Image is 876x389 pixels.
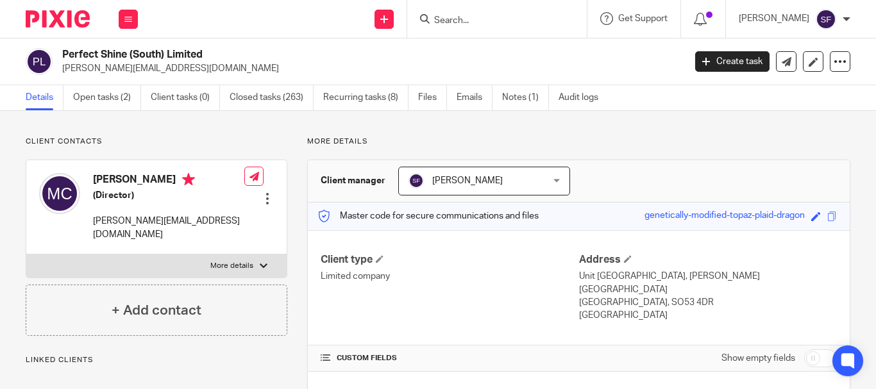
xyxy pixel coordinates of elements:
a: Closed tasks (263) [230,85,314,110]
p: Master code for secure communications and files [317,210,539,222]
p: Client contacts [26,137,287,147]
i: Primary [182,173,195,186]
p: [PERSON_NAME][EMAIL_ADDRESS][DOMAIN_NAME] [62,62,676,75]
a: Client tasks (0) [151,85,220,110]
img: svg%3E [26,48,53,75]
h2: Perfect Shine (South) Limited [62,48,553,62]
span: Get Support [618,14,668,23]
img: svg%3E [39,173,80,214]
a: Files [418,85,447,110]
a: Details [26,85,63,110]
a: Notes (1) [502,85,549,110]
label: Show empty fields [721,352,795,365]
p: [PERSON_NAME][EMAIL_ADDRESS][DOMAIN_NAME] [93,215,244,241]
img: Pixie [26,10,90,28]
a: Audit logs [559,85,608,110]
h4: Address [579,253,837,267]
h4: CUSTOM FIELDS [321,353,578,363]
p: [GEOGRAPHIC_DATA], SO53 4DR [579,296,837,309]
a: Recurring tasks (8) [323,85,409,110]
p: More details [307,137,850,147]
p: Unit [GEOGRAPHIC_DATA], [PERSON_NAME][GEOGRAPHIC_DATA] [579,270,837,296]
p: Limited company [321,270,578,283]
p: More details [210,261,253,271]
p: Linked clients [26,355,287,365]
img: svg%3E [409,173,424,188]
img: svg%3E [816,9,836,29]
p: [GEOGRAPHIC_DATA] [579,309,837,322]
input: Search [433,15,548,27]
h3: Client manager [321,174,385,187]
a: Emails [457,85,493,110]
h4: + Add contact [112,301,201,320]
div: genetically-modified-topaz-plaid-dragon [644,209,805,224]
h4: [PERSON_NAME] [93,173,244,189]
a: Open tasks (2) [73,85,141,110]
a: Create task [695,51,770,72]
span: [PERSON_NAME] [432,176,503,185]
h4: Client type [321,253,578,267]
h5: (Director) [93,189,244,202]
p: [PERSON_NAME] [739,12,809,25]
